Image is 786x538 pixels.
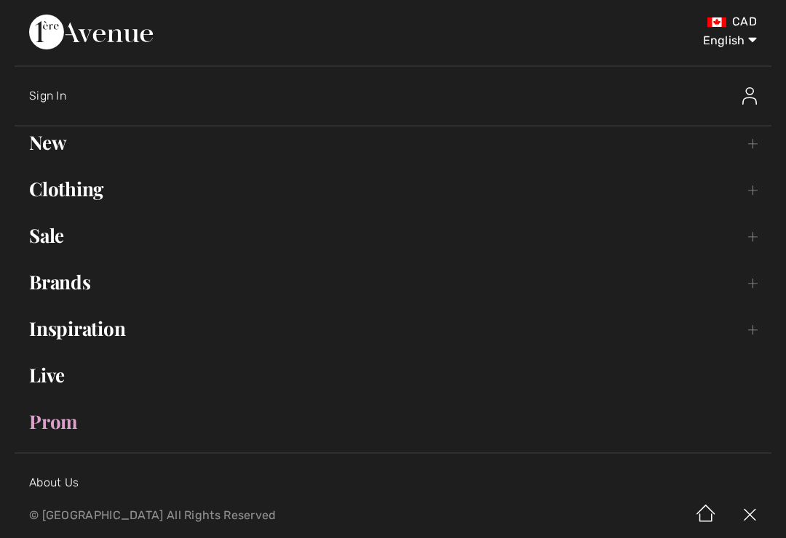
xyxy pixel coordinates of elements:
[462,15,757,29] div: CAD
[29,15,153,49] img: 1ère Avenue
[684,493,728,538] img: Home
[15,406,771,438] a: Prom
[15,127,771,158] a: New
[15,173,771,205] a: Clothing
[15,359,771,391] a: Live
[29,73,771,119] a: Sign InSign In
[15,220,771,252] a: Sale
[29,510,462,521] p: © [GEOGRAPHIC_DATA] All Rights Reserved
[15,313,771,345] a: Inspiration
[742,87,757,105] img: Sign In
[15,266,771,298] a: Brands
[29,89,66,103] span: Sign In
[29,475,79,489] a: About Us
[728,493,771,538] img: X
